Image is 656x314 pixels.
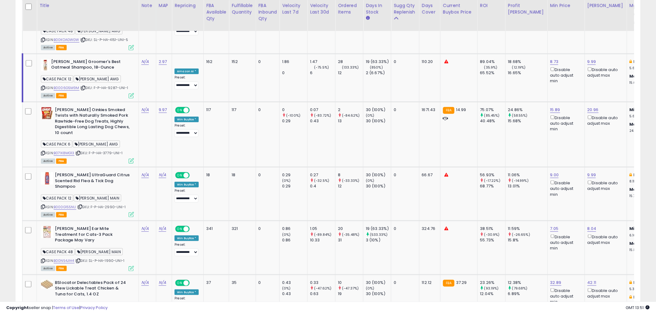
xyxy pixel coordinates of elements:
[480,280,505,285] div: 23.26%
[41,141,72,148] span: CASE PACK 6
[282,280,307,285] div: 0.43
[175,69,199,74] div: Amazon AI *
[74,75,121,83] span: [PERSON_NAME] AMG
[338,118,363,124] div: 13
[338,280,363,285] div: 10
[56,159,67,164] span: FBA
[141,107,149,113] a: N/A
[176,227,184,232] span: ON
[634,294,645,300] b: Max:
[366,70,391,76] div: 2 (6.67%)
[480,2,503,9] div: ROI
[394,59,414,65] div: 0
[75,248,123,255] span: [PERSON_NAME] MAIN
[366,118,391,124] div: 30 (100%)
[508,2,545,15] div: Profit [PERSON_NAME]
[6,305,29,311] strong: Copyright
[282,70,307,76] div: 0
[508,226,547,231] div: 11.59%
[41,5,134,49] div: ASIN:
[338,237,363,243] div: 31
[80,37,128,42] span: | SKU: SL-P-HA-4151-UNI-5
[286,113,300,118] small: (-100%)
[550,114,580,132] div: Disable auto adjust min
[56,45,67,50] span: FBA
[159,280,166,286] a: N/A
[314,65,329,70] small: (-75.5%)
[80,305,108,311] a: Privacy Policy
[456,107,466,113] span: 14.99
[630,73,640,79] b: Max:
[508,291,547,297] div: 6.89%
[443,280,454,287] small: FBA
[282,2,305,15] div: Velocity Last 7d
[314,178,329,183] small: (-32.5%)
[338,70,363,76] div: 12
[159,172,166,178] a: N/A
[480,107,505,113] div: 75.07%
[175,2,201,9] div: Repricing
[342,65,359,70] small: (133.33%)
[141,2,153,9] div: Note
[550,287,580,305] div: Disable auto adjust min
[310,172,335,178] div: 0.27
[259,2,277,22] div: FBA inbound Qty
[587,280,596,286] a: 42.11
[310,118,335,124] div: 0.43
[310,70,335,76] div: 6
[55,172,130,191] b: [PERSON_NAME] UltraGuard Citrus Scented Rid Flea & Tick Dog Shampoo
[259,280,275,285] div: 0
[512,65,526,70] small: (12.19%)
[41,159,55,164] span: All listings currently available for purchase on Amazon
[159,107,167,113] a: 9.97
[512,178,529,183] small: (-14.99%)
[394,226,414,231] div: 0
[587,226,596,232] a: 8.04
[175,75,199,89] div: Preset:
[176,107,184,113] span: ON
[394,280,414,285] div: 0
[189,227,199,232] span: OFF
[338,291,363,297] div: 19
[480,172,505,178] div: 56.93%
[80,85,128,90] span: | SKU: F-P-HA-9287-UNI-1
[41,172,53,185] img: 41vSpod1LUL._SL40_.jpg
[550,66,580,84] div: Disable auto adjust min
[282,286,291,291] small: (0%)
[338,226,363,231] div: 20
[175,296,199,310] div: Preset:
[480,291,505,297] div: 12.04%
[484,178,500,183] small: (-17.22%)
[630,186,640,192] b: Max:
[587,59,596,65] a: 9.99
[587,287,622,299] div: Disable auto adjust max
[587,172,596,178] a: 9.99
[206,280,224,285] div: 37
[310,183,335,189] div: 0.4
[480,118,505,124] div: 40.48%
[394,172,414,178] div: 0
[232,280,251,285] div: 35
[550,59,559,65] a: 8.73
[41,45,55,50] span: All listings currently available for purchase on Amazon
[41,226,53,238] img: 41Y74VqC7ZL._SL40_.jpg
[75,258,124,263] span: | SKU: SL-P-HA-1990-UNI-1
[41,226,134,270] div: ASIN:
[550,107,560,113] a: 15.89
[587,66,622,78] div: Disable auto adjust max
[310,237,335,243] div: 10.33
[480,237,505,243] div: 55.73%
[159,226,166,232] a: N/A
[175,189,199,203] div: Preset:
[56,266,67,271] span: FBA
[550,233,580,251] div: Disable auto adjust min
[41,280,53,289] img: 514YzYIrV1L._SL40_.jpg
[587,2,624,9] div: [PERSON_NAME]
[366,226,391,231] div: 19 (63.33%)
[232,107,251,113] div: 117
[41,248,75,255] span: CASE PACK 48
[422,2,438,15] div: Days Cover
[370,232,388,237] small: (533.33%)
[366,113,375,118] small: (0%)
[338,183,363,189] div: 12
